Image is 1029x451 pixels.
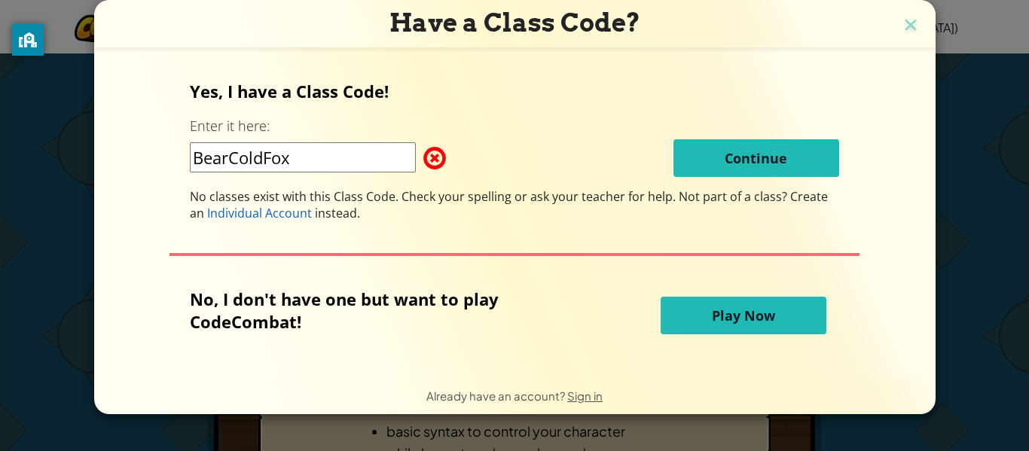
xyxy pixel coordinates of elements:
[190,288,573,333] p: No, I don't have one but want to play CodeCombat!
[190,117,270,136] label: Enter it here:
[725,149,787,167] span: Continue
[712,306,775,325] span: Play Now
[190,188,679,205] span: No classes exist with this Class Code. Check your spelling or ask your teacher for help.
[426,389,567,403] span: Already have an account?
[312,205,360,221] span: instead.
[12,24,44,56] button: privacy banner
[567,389,603,403] a: Sign in
[207,205,312,221] span: Individual Account
[389,8,640,38] span: Have a Class Code?
[673,139,839,177] button: Continue
[190,188,828,221] span: Not part of a class? Create an
[190,80,839,102] p: Yes, I have a Class Code!
[661,297,826,334] button: Play Now
[901,15,921,38] img: close icon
